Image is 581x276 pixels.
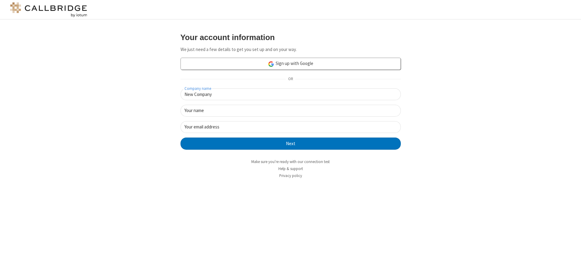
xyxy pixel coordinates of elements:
a: Help & support [278,166,303,171]
button: Next [180,138,401,150]
span: OR [286,75,295,83]
p: We just need a few details to get you set up and on your way. [180,46,401,53]
a: Privacy policy [279,173,302,178]
input: Company name [180,88,401,100]
a: Make sure you're ready with our connection test [251,159,330,164]
h3: Your account information [180,33,401,42]
a: Sign up with Google [180,58,401,70]
input: Your email address [180,121,401,133]
input: Your name [180,105,401,117]
img: logo@2x.png [9,2,88,17]
img: google-icon.png [268,61,274,67]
